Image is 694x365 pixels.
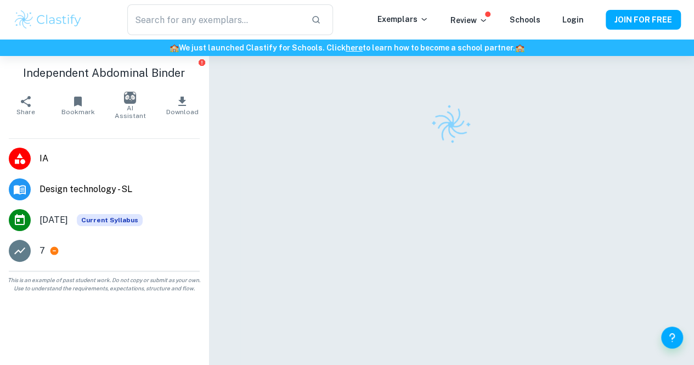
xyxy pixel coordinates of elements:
h6: We just launched Clastify for Schools. Click to learn how to become a school partner. [2,42,692,54]
span: Current Syllabus [77,214,143,226]
span: Bookmark [61,108,95,116]
button: Help and Feedback [661,327,683,349]
button: JOIN FOR FREE [606,10,681,30]
span: Share [16,108,35,116]
img: Clastify logo [424,98,478,152]
p: 7 [40,244,45,257]
span: Design technology - SL [40,183,200,196]
span: This is an example of past student work. Do not copy or submit as your own. Use to understand the... [4,276,204,293]
button: AI Assistant [104,90,156,121]
p: Exemplars [377,13,428,25]
input: Search for any exemplars... [127,4,303,35]
button: Download [156,90,208,121]
h1: Independent Abdominal Binder [9,65,200,81]
img: Clastify logo [13,9,83,31]
div: This exemplar is based on the current syllabus. Feel free to refer to it for inspiration/ideas wh... [77,214,143,226]
span: [DATE] [40,214,68,227]
span: Download [166,108,199,116]
a: Login [562,15,584,24]
span: AI Assistant [111,104,150,120]
button: Bookmark [52,90,104,121]
p: Review [450,14,488,26]
a: Schools [510,15,540,24]
span: 🏫 [170,43,179,52]
img: AI Assistant [124,92,136,104]
a: here [346,43,363,52]
span: 🏫 [515,43,524,52]
span: IA [40,152,200,165]
button: Report issue [198,58,206,66]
